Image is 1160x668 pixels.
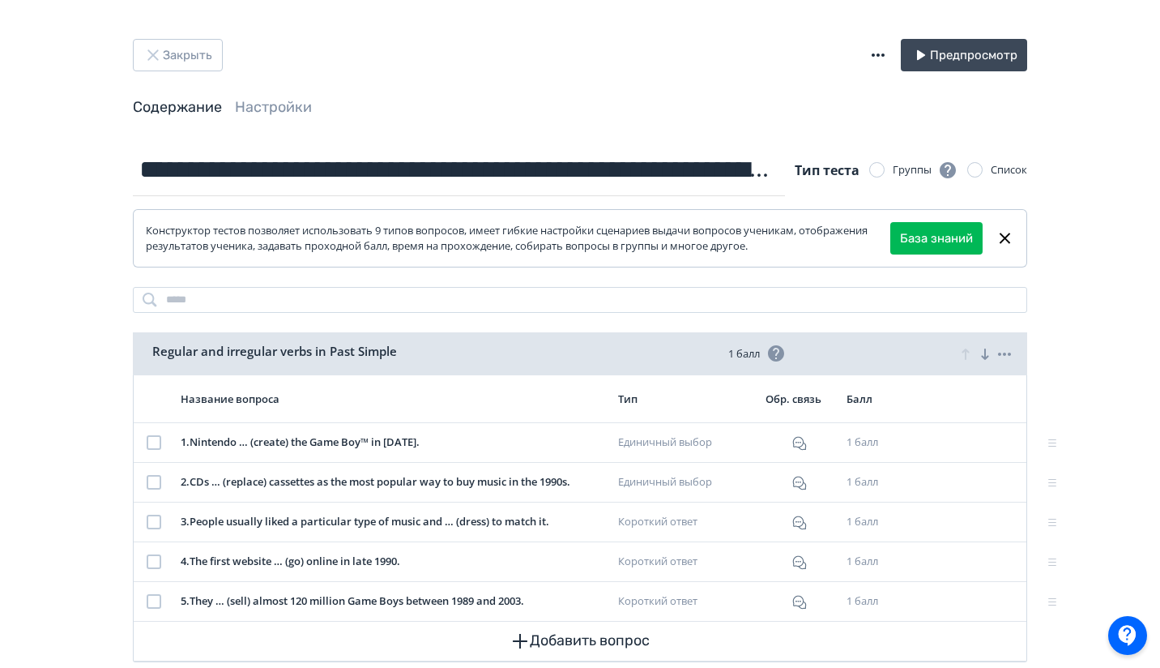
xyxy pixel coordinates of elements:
[847,474,906,490] div: 1 балл
[618,474,753,490] div: Единичный выбор
[795,161,859,179] span: Тип теста
[181,474,605,490] div: 2 . CDs … (replace) cassettes as the most popular way to buy music in the 1990s.
[152,342,397,361] span: Regular and irregular verbs in Past Simple
[766,392,834,406] div: Обр. связь
[991,162,1027,178] div: Список
[147,622,1013,661] button: Добавить вопрос
[890,222,983,255] button: База знаний
[133,39,223,71] button: Закрыть
[847,435,906,451] div: 1 балл
[181,593,605,610] div: 5 . They … (sell) almost 120 million Game Boys between 1989 and 2003.
[618,593,753,610] div: Короткий ответ
[146,223,890,255] div: Конструктор тестов позволяет использовать 9 типов вопросов, имеет гибкие настройки сценариев выда...
[181,435,605,451] div: 1 . Nintendo … (create) the Game Boy™ in [DATE].
[618,554,753,570] div: Короткий ответ
[728,344,786,363] span: 1 балл
[618,435,753,451] div: Единичный выбор
[847,514,906,530] div: 1 балл
[847,593,906,610] div: 1 балл
[847,554,906,570] div: 1 балл
[893,161,957,180] div: Группы
[235,98,312,116] a: Настройки
[618,392,753,406] div: Тип
[901,39,1027,71] button: Предпросмотр
[618,514,753,530] div: Короткий ответ
[181,392,605,406] div: Название вопроса
[133,98,222,116] a: Содержание
[900,229,973,248] a: База знаний
[181,514,605,530] div: 3 . People usually liked a particular type of music and … (dress) to match it.
[181,554,605,570] div: 4 . The first website … (go) online in late 1990.
[847,392,906,406] div: Балл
